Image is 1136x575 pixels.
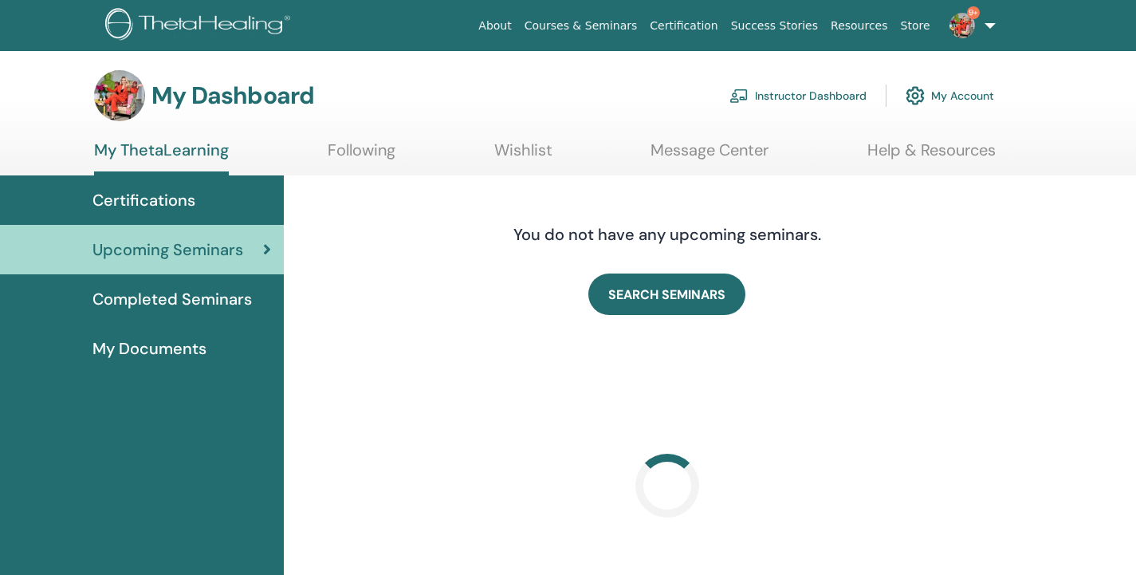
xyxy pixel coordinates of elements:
[906,82,925,109] img: cog.svg
[643,11,724,41] a: Certification
[518,11,644,41] a: Courses & Seminars
[92,337,206,360] span: My Documents
[416,225,918,244] h4: You do not have any upcoming seminars.
[94,70,145,121] img: default.jpg
[151,81,314,110] h3: My Dashboard
[92,287,252,311] span: Completed Seminars
[494,140,552,171] a: Wishlist
[894,11,937,41] a: Store
[328,140,395,171] a: Following
[94,140,229,175] a: My ThetaLearning
[729,89,749,103] img: chalkboard-teacher.svg
[949,13,975,38] img: default.jpg
[608,286,725,303] span: SEARCH SEMINARS
[472,11,517,41] a: About
[651,140,768,171] a: Message Center
[92,238,243,262] span: Upcoming Seminars
[725,11,824,41] a: Success Stories
[105,8,296,44] img: logo.png
[824,11,894,41] a: Resources
[867,140,996,171] a: Help & Resources
[729,78,867,113] a: Instructor Dashboard
[92,188,195,212] span: Certifications
[967,6,980,19] span: 9+
[906,78,994,113] a: My Account
[588,274,745,315] a: SEARCH SEMINARS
